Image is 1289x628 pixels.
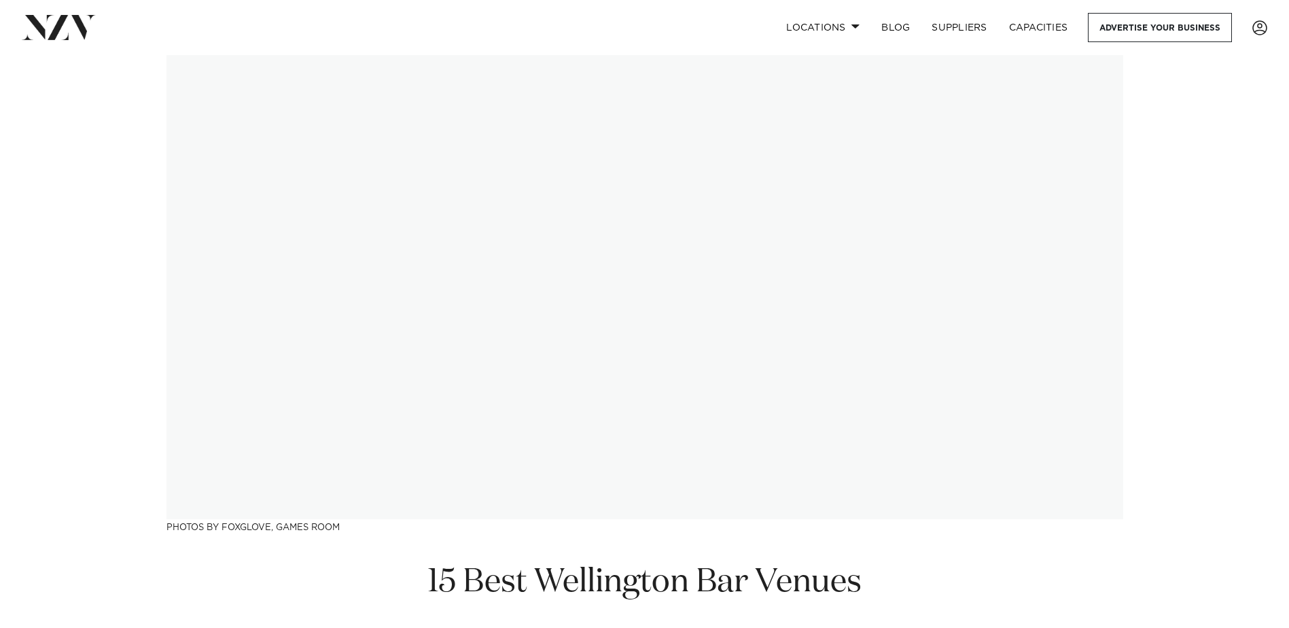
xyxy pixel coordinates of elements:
a: SUPPLIERS [921,13,997,42]
a: Capacities [998,13,1079,42]
a: Advertise your business [1088,13,1232,42]
h1: 15 Best Wellington Bar Venues [412,561,877,604]
a: BLOG [870,13,921,42]
a: Locations [775,13,870,42]
img: nzv-logo.png [22,15,96,39]
h3: Photos by Foxglove, Games Room [166,519,1123,534]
